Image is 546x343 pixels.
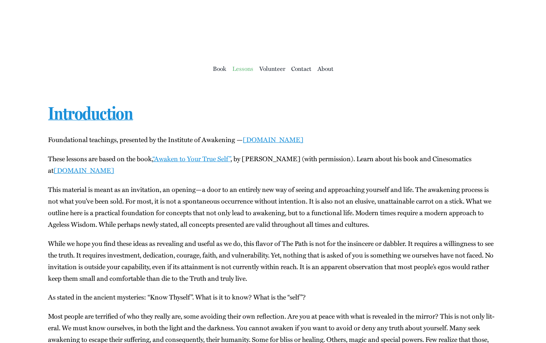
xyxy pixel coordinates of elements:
[48,238,498,284] p: While we hope you find these ideas as reveal­ing and use­ful as we do, this fla­vor of The Path i...
[317,63,334,74] a: About
[232,63,253,74] a: Lessons
[243,135,304,144] a: [DOMAIN_NAME]
[48,134,498,145] p: Foun­da­tion­al teach­ings, pre­sent­ed by the Insti­tute of Awak­en­ing —
[226,11,320,56] img: Institute of Awakening
[48,153,498,176] p: These lessons are based on the book, , by [PERSON_NAME] (with per­mis­sion). Learn about his book...
[54,165,114,175] a: [DOMAIN_NAME]
[291,63,311,74] a: Con­tact
[226,10,320,19] a: ioa-logo
[48,56,498,80] nav: Main
[48,184,498,230] p: This mate­r­i­al is meant as an invi­ta­tion, an opening—a door to an entire­ly new way of see­in...
[48,291,498,303] p: As stat­ed in the ancient mys­ter­ies: “Know Thy­self”. What is it to know? What is the “self”?
[213,63,226,74] a: Book
[153,154,230,163] a: “Awak­en to Your True Self”
[48,103,133,124] a: Introduction
[259,63,285,74] a: Vol­un­teer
